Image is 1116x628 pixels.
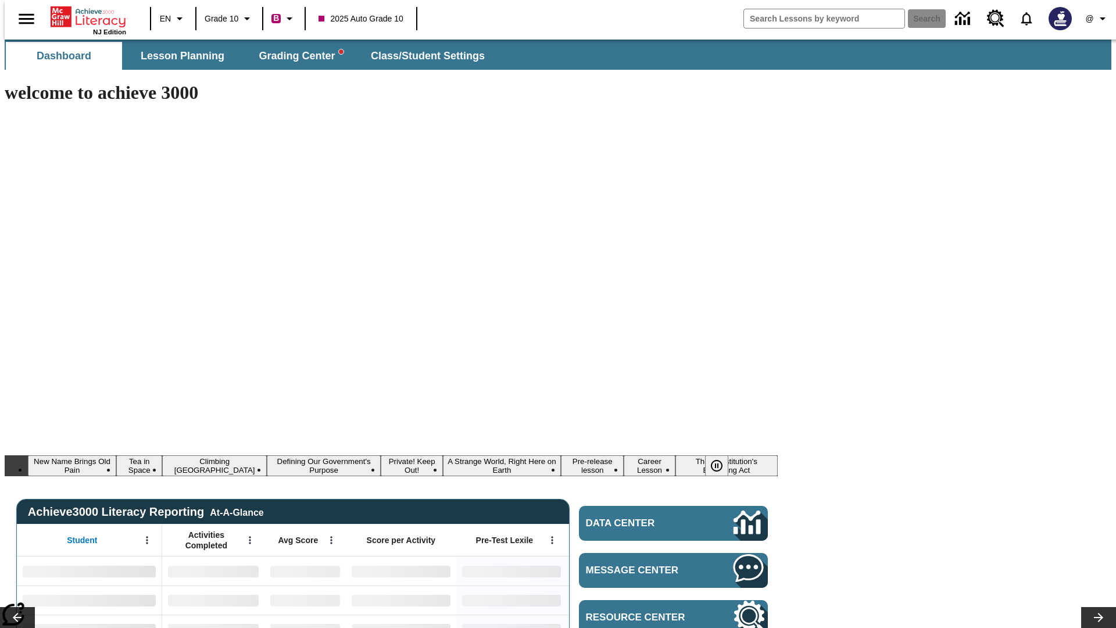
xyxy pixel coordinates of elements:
[705,455,740,476] div: Pause
[124,42,241,70] button: Lesson Planning
[267,455,381,476] button: Slide 4 Defining Our Government's Purpose
[705,455,728,476] button: Pause
[5,40,1111,70] div: SubNavbar
[93,28,126,35] span: NJ Edition
[1079,8,1116,29] button: Profile/Settings
[67,535,97,545] span: Student
[586,518,695,529] span: Data Center
[1085,13,1093,25] span: @
[259,49,343,63] span: Grading Center
[1049,7,1072,30] img: Avatar
[744,9,904,28] input: search field
[51,4,126,35] div: Home
[6,42,122,70] button: Dashboard
[579,506,768,541] a: Data Center
[362,42,494,70] button: Class/Student Settings
[675,455,778,476] button: Slide 9 The Constitution's Balancing Act
[443,455,561,476] button: Slide 6 A Strange World, Right Here on Earth
[162,556,264,586] div: No Data,
[51,5,126,28] a: Home
[1042,3,1079,34] button: Select a new avatar
[168,530,245,551] span: Activities Completed
[5,82,778,104] h1: welcome to achieve 3000
[586,612,699,623] span: Resource Center
[28,455,116,476] button: Slide 1 New Name Brings Old Pain
[381,455,443,476] button: Slide 5 Private! Keep Out!
[9,2,44,36] button: Open side menu
[267,8,301,29] button: Boost Class color is violet red. Change class color
[624,455,675,476] button: Slide 8 Career Lesson
[948,3,980,35] a: Data Center
[586,565,699,576] span: Message Center
[1081,607,1116,628] button: Lesson carousel, Next
[141,49,224,63] span: Lesson Planning
[273,11,279,26] span: B
[319,13,403,25] span: 2025 Auto Grade 10
[264,586,346,615] div: No Data,
[160,13,171,25] span: EN
[323,531,340,549] button: Open Menu
[116,455,162,476] button: Slide 2 Tea in Space
[1011,3,1042,34] a: Notifications
[980,3,1011,34] a: Resource Center, Will open in new tab
[205,13,238,25] span: Grade 10
[543,531,561,549] button: Open Menu
[241,531,259,549] button: Open Menu
[200,8,259,29] button: Grade: Grade 10, Select a grade
[37,49,91,63] span: Dashboard
[5,42,495,70] div: SubNavbar
[155,8,192,29] button: Language: EN, Select a language
[579,553,768,588] a: Message Center
[476,535,534,545] span: Pre-Test Lexile
[367,535,436,545] span: Score per Activity
[278,535,318,545] span: Avg Score
[561,455,624,476] button: Slide 7 Pre-release lesson
[339,49,344,54] svg: writing assistant alert
[162,586,264,615] div: No Data,
[210,505,263,518] div: At-A-Glance
[28,505,264,519] span: Achieve3000 Literacy Reporting
[138,531,156,549] button: Open Menu
[371,49,485,63] span: Class/Student Settings
[162,455,266,476] button: Slide 3 Climbing Mount Tai
[264,556,346,586] div: No Data,
[243,42,359,70] button: Grading Center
